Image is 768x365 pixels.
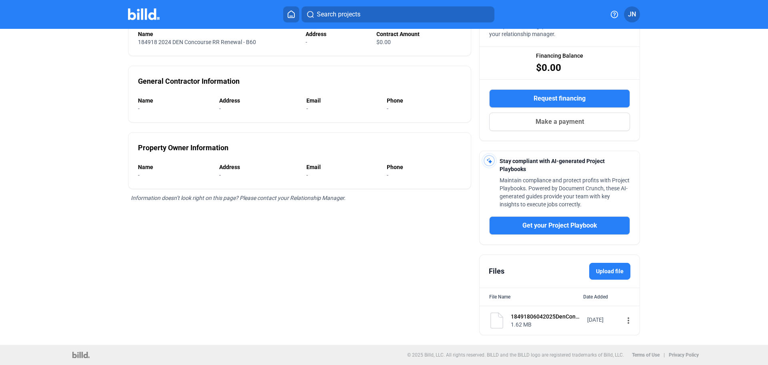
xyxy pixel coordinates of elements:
span: Request financing [534,94,586,103]
span: - [219,172,221,178]
span: Get your Project Playbook [522,221,597,230]
span: Search projects [317,10,360,19]
span: Financing Balance [536,52,583,60]
button: Request financing [489,89,630,108]
div: Email [306,163,379,171]
mat-icon: more_vert [624,316,633,325]
div: Phone [387,97,461,105]
div: [DATE] [587,316,619,324]
img: Billd Company Logo [128,8,160,20]
div: Property Owner Information [138,142,228,153]
span: - [138,105,140,112]
span: Stay compliant with AI-generated Project Playbooks [500,158,605,172]
div: Files [489,266,504,277]
div: Address [306,30,368,38]
button: Search projects [302,6,494,22]
b: Terms of Use [632,352,660,358]
span: - [306,172,308,178]
span: JN [628,10,636,19]
span: - [219,105,221,112]
label: Upload file [589,263,630,280]
div: Email [306,97,379,105]
div: Name [138,30,298,38]
button: Make a payment [489,113,630,131]
button: Get your Project Playbook [489,216,630,235]
button: JN [624,6,640,22]
img: logo [72,352,90,358]
span: - [138,172,140,178]
div: General Contractor Information [138,76,240,87]
span: 184918 2024 DEN Concourse RR Renewal - B60 [138,39,256,45]
span: - [387,105,388,112]
p: | [664,352,665,358]
span: $0.00 [376,39,391,45]
div: Address [219,97,298,105]
div: Date Added [583,293,630,301]
span: Information doesn’t look right on this page? Please contact your Relationship Manager. [131,195,346,201]
div: File Name [489,293,510,301]
span: - [387,172,388,178]
p: © 2025 Billd, LLC. All rights reserved. BILLD and the BILLD logo are registered trademarks of Bil... [407,352,624,358]
div: Phone [387,163,461,171]
span: Maintain compliance and protect profits with Project Playbooks. Powered by Document Crunch, these... [500,177,630,208]
span: - [306,105,308,112]
div: Contract Amount [376,30,461,38]
b: Privacy Policy [669,352,699,358]
div: 1.62 MB [511,321,582,329]
img: document [489,313,505,329]
span: - [306,39,307,45]
div: Name [138,97,211,105]
div: Name [138,163,211,171]
div: Address [219,163,298,171]
span: Make a payment [536,117,584,127]
span: $0.00 [536,61,561,74]
div: 18491806042025DenConcourseBWestRRB60QuartzwallSubmittal.pdf [511,313,582,321]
